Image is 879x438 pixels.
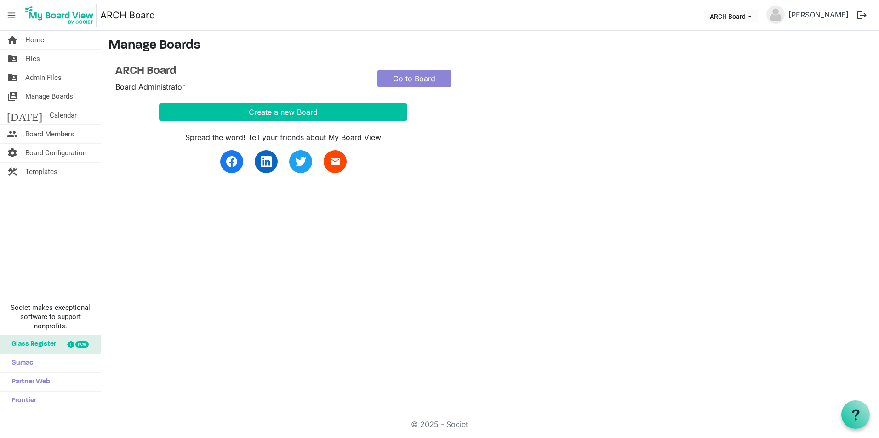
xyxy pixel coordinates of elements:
span: menu [3,6,20,24]
img: linkedin.svg [261,156,272,167]
span: [DATE] [7,106,42,124]
span: Home [25,31,44,49]
span: people [7,125,18,143]
span: Societ makes exceptional software to support nonprofits. [4,303,97,331]
span: email [330,156,341,167]
span: Sumac [7,354,33,372]
img: facebook.svg [226,156,237,167]
span: switch_account [7,87,18,106]
img: twitter.svg [295,156,306,167]
a: Go to Board [377,70,451,87]
button: logout [852,6,872,25]
a: [PERSON_NAME] [785,6,852,24]
span: Frontier [7,392,36,410]
span: Board Members [25,125,74,143]
img: My Board View Logo [23,4,97,27]
button: Create a new Board [159,103,407,121]
div: new [75,341,89,348]
span: Glass Register [7,335,56,354]
a: My Board View Logo [23,4,100,27]
span: Templates [25,163,57,181]
span: Files [25,50,40,68]
span: construction [7,163,18,181]
span: Manage Boards [25,87,73,106]
a: email [324,150,347,173]
span: Admin Files [25,68,62,87]
img: no-profile-picture.svg [766,6,785,24]
a: © 2025 - Societ [411,420,468,429]
span: Board Administrator [115,82,185,91]
span: Partner Web [7,373,50,391]
a: ARCH Board [100,6,155,24]
button: ARCH Board dropdownbutton [704,10,758,22]
span: Board Configuration [25,144,86,162]
a: ARCH Board [115,65,364,78]
span: folder_shared [7,68,18,87]
span: Calendar [50,106,77,124]
span: settings [7,144,18,162]
div: Spread the word! Tell your friends about My Board View [159,132,407,143]
h3: Manage Boards [108,38,872,54]
span: home [7,31,18,49]
span: folder_shared [7,50,18,68]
